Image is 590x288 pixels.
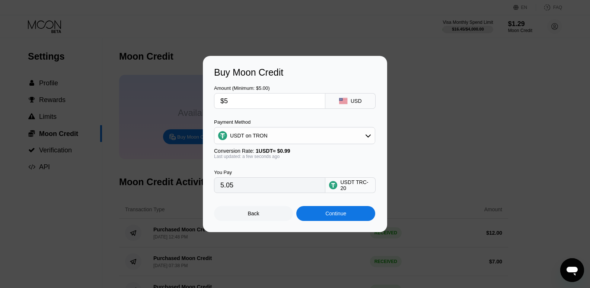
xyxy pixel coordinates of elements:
div: You Pay [214,170,325,175]
div: USDT on TRON [230,133,268,139]
input: $0.00 [220,94,319,108]
div: USDT on TRON [214,128,375,143]
span: 1 USDT ≈ $0.99 [256,148,290,154]
div: Amount (Minimum: $5.00) [214,85,325,91]
iframe: Button to launch messaging window [560,258,584,282]
div: USD [351,98,362,104]
div: Last updated: a few seconds ago [214,154,375,159]
div: Payment Method [214,119,375,125]
div: USDT TRC-20 [340,179,371,191]
div: Continue [325,211,346,216]
div: Buy Moon Credit [214,67,376,78]
div: Back [214,206,293,221]
div: Continue [296,206,375,221]
div: Conversion Rate: [214,148,375,154]
div: Back [248,211,259,216]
